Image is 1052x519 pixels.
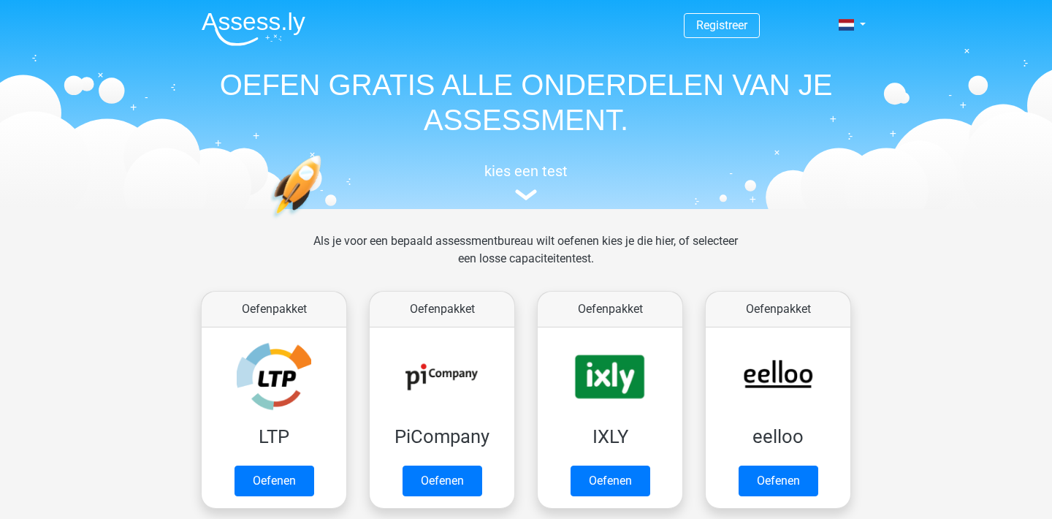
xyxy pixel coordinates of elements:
[190,162,862,180] h5: kies een test
[202,12,305,46] img: Assessly
[403,466,482,496] a: Oefenen
[515,189,537,200] img: assessment
[190,162,862,201] a: kies een test
[270,155,378,287] img: oefenen
[302,232,750,285] div: Als je voor een bepaald assessmentbureau wilt oefenen kies je die hier, of selecteer een losse ca...
[739,466,818,496] a: Oefenen
[235,466,314,496] a: Oefenen
[190,67,862,137] h1: OEFEN GRATIS ALLE ONDERDELEN VAN JE ASSESSMENT.
[571,466,650,496] a: Oefenen
[696,18,747,32] a: Registreer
